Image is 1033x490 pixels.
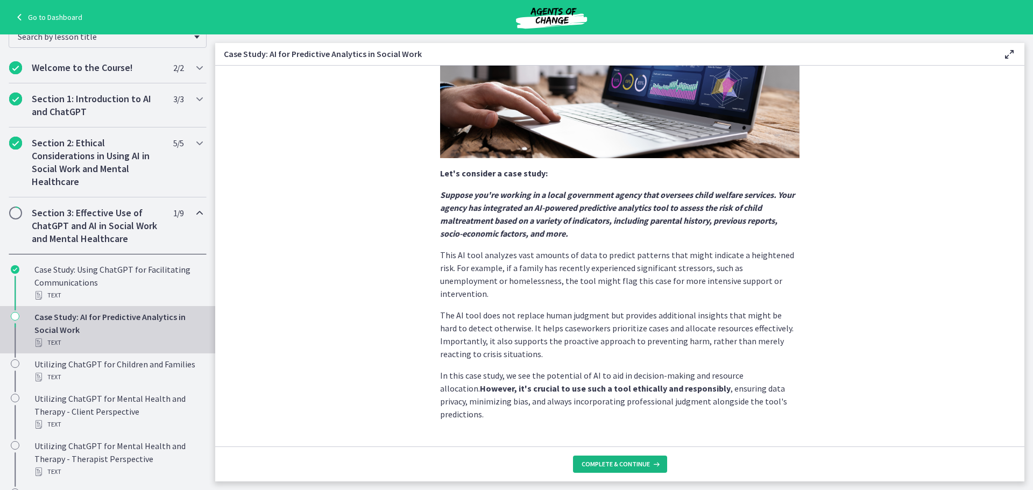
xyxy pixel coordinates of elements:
i: Completed [9,93,22,105]
div: Text [34,418,202,431]
p: The AI tool does not replace human judgment but provides additional insights that might be hard t... [440,309,799,360]
a: Go to Dashboard [13,11,82,24]
div: Case Study: AI for Predictive Analytics in Social Work [34,310,202,349]
div: Utilizing ChatGPT for Mental Health and Therapy - Therapist Perspective [34,439,202,478]
div: Text [34,289,202,302]
h3: Case Study: AI for Predictive Analytics in Social Work [224,47,986,60]
span: 5 / 5 [173,137,183,150]
span: 1 / 9 [173,207,183,219]
span: 2 / 2 [173,61,183,74]
i: Completed [9,137,22,150]
i: Completed [11,265,19,274]
h2: Welcome to the Course! [32,61,163,74]
div: Text [34,465,202,478]
strong: Let's consider a case study: [440,168,548,179]
p: In this case study, we see the potential of AI to aid in decision-making and resource allocation.... [440,369,799,421]
div: Text [34,336,202,349]
strong: However, it's crucial to use such a tool ethically and responsibly [480,383,731,394]
strong: Suppose you're working in a local government agency that oversees child welfare services. Your ag... [440,189,795,239]
h2: Section 1: Introduction to AI and ChatGPT [32,93,163,118]
span: 3 / 3 [173,93,183,105]
div: Case Study: Using ChatGPT for Facilitating Communications [34,263,202,302]
i: Completed [9,61,22,74]
span: Search by lesson title [18,31,189,42]
div: Utilizing ChatGPT for Mental Health and Therapy - Client Perspective [34,392,202,431]
div: Text [34,371,202,384]
button: Complete & continue [573,456,667,473]
div: Search by lesson title [9,26,207,48]
h2: Section 2: Ethical Considerations in Using AI in Social Work and Mental Healthcare [32,137,163,188]
div: Utilizing ChatGPT for Children and Families [34,358,202,384]
span: Complete & continue [582,460,650,468]
h2: Section 3: Effective Use of ChatGPT and AI in Social Work and Mental Healthcare [32,207,163,245]
img: Agents of Change [487,4,616,30]
p: This AI tool analyzes vast amounts of data to predict patterns that might indicate a heightened r... [440,248,799,300]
